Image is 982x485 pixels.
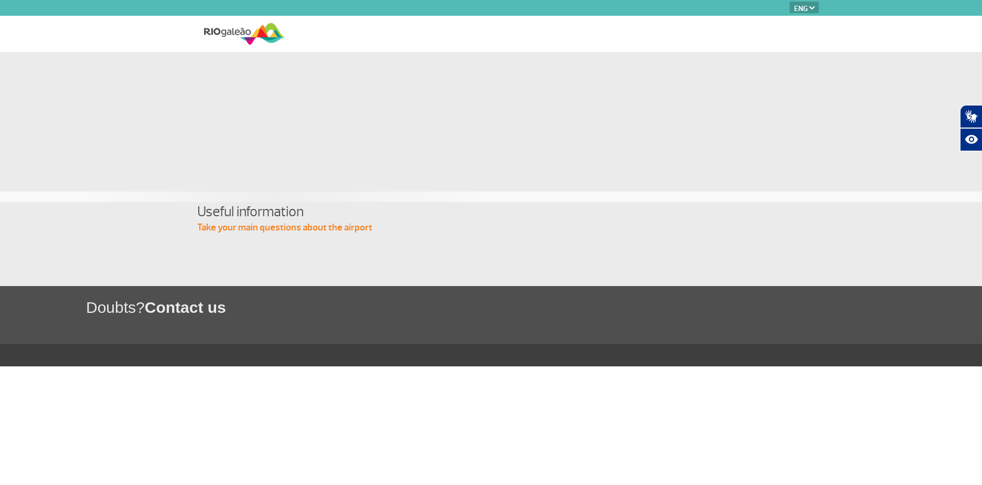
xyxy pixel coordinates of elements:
[960,128,982,151] button: Abrir recursos assistivos.
[960,105,982,128] button: Abrir tradutor de língua de sinais.
[960,105,982,151] div: Plugin de acessibilidade da Hand Talk.
[197,222,785,234] p: Take your main questions about the airport
[197,202,785,222] h4: Useful information
[145,299,226,316] span: Contact us
[86,297,982,318] h1: Doubts?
